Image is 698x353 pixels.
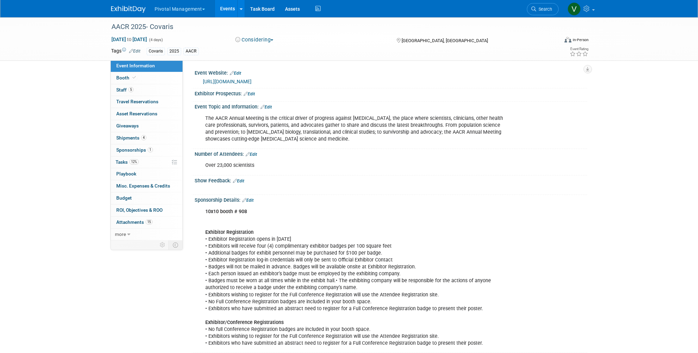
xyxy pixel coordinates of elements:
[195,102,587,111] div: Event Topic and Information:
[195,175,587,184] div: Show Feedback:
[111,217,183,228] a: Attachments15
[111,120,183,132] a: Giveaways
[147,48,165,55] div: Covaris
[116,99,158,104] span: Travel Reservations
[116,87,134,93] span: Staff
[116,75,137,80] span: Booth
[116,135,146,141] span: Shipments
[157,240,169,249] td: Personalize Event Tab Strip
[184,48,199,55] div: AACR
[111,204,183,216] a: ROI, Objectives & ROO
[570,47,588,51] div: Event Rating
[233,179,244,183] a: Edit
[242,198,254,203] a: Edit
[129,49,140,54] a: Edit
[115,231,126,237] span: more
[128,87,134,92] span: 5
[116,219,153,225] span: Attachments
[116,207,163,213] span: ROI, Objectives & ROO
[116,171,136,176] span: Playbook
[111,156,183,168] a: Tasks12%
[536,7,552,12] span: Search
[132,76,136,79] i: Booth reservation complete
[233,36,276,44] button: Considering
[111,168,183,180] a: Playbook
[111,6,146,13] img: ExhibitDay
[129,159,139,164] span: 12%
[518,36,589,46] div: Event Format
[205,319,284,325] b: Exhibitor/Conference Registrations
[246,152,257,157] a: Edit
[564,37,571,42] img: Format-Inperson.png
[195,88,587,97] div: Exhibitor Prospectus:
[126,37,132,42] span: to
[203,79,252,84] a: [URL][DOMAIN_NAME]
[167,48,181,55] div: 2025
[168,240,183,249] td: Toggle Event Tabs
[200,112,511,146] div: The AACR Annual Meeting is the critical driver of progress against [MEDICAL_DATA], the place wher...
[141,135,146,140] span: 4
[200,159,511,172] div: Over 23,000 scientists
[111,60,183,72] a: Event Information
[195,195,587,204] div: Sponsorship Details:
[148,147,153,152] span: 1
[111,72,183,84] a: Booth
[111,108,183,120] a: Asset Reservations
[244,92,255,96] a: Edit
[116,183,170,189] span: Misc. Expenses & Credits
[572,37,589,42] div: In-Person
[205,209,254,235] b: 10x10 booth # 908 Exhibitor Registration
[111,36,147,42] span: [DATE] [DATE]
[116,111,157,116] span: Asset Reservations
[111,132,183,144] a: Shipments4
[200,205,511,351] div: • Exhibitor Registration opens in [DATE] • Exhibitors will receive four (4) complimentary exhibit...
[402,38,488,43] span: [GEOGRAPHIC_DATA], [GEOGRAPHIC_DATA]
[116,159,139,165] span: Tasks
[116,147,153,153] span: Sponsorships
[111,84,183,96] a: Staff5
[146,219,153,225] span: 15
[116,195,132,201] span: Budget
[109,21,548,33] div: AACR 2025- Covaris
[527,3,559,15] a: Search
[148,38,163,42] span: (4 days)
[111,96,183,108] a: Travel Reservations
[116,123,139,128] span: Giveaways
[230,71,241,76] a: Edit
[116,63,155,68] span: Event Information
[568,2,581,16] img: Valerie Weld
[195,149,587,158] div: Number of Attendees:
[111,192,183,204] a: Budget
[111,180,183,192] a: Misc. Expenses & Credits
[111,144,183,156] a: Sponsorships1
[260,105,272,109] a: Edit
[195,68,587,77] div: Event Website:
[111,47,140,55] td: Tags
[111,229,183,240] a: more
